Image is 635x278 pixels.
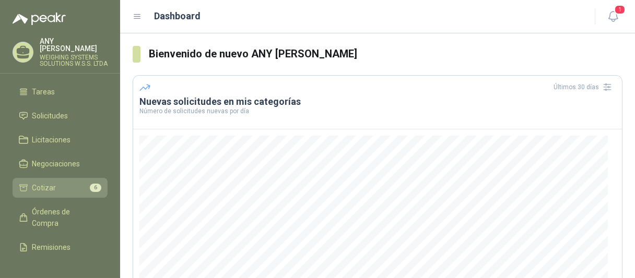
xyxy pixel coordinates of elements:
[32,86,55,98] span: Tareas
[149,46,622,62] h3: Bienvenido de nuevo ANY [PERSON_NAME]
[13,106,108,126] a: Solicitudes
[32,206,98,229] span: Órdenes de Compra
[155,9,201,23] h1: Dashboard
[32,110,68,122] span: Solicitudes
[13,130,108,150] a: Licitaciones
[13,202,108,233] a: Órdenes de Compra
[40,38,108,52] p: ANY [PERSON_NAME]
[139,108,616,114] p: Número de solicitudes nuevas por día
[13,178,108,198] a: Cotizar6
[32,241,71,253] span: Remisiones
[40,54,108,67] p: WEIGHING SYSTEMS SOLUTIONS W.S.S. LTDA
[32,134,71,146] span: Licitaciones
[614,5,626,15] span: 1
[13,237,108,257] a: Remisiones
[554,79,616,95] div: Últimos 30 días
[90,184,101,192] span: 6
[13,82,108,102] a: Tareas
[604,7,622,26] button: 1
[32,182,56,194] span: Cotizar
[13,154,108,174] a: Negociaciones
[13,13,66,25] img: Logo peakr
[139,95,616,108] h3: Nuevas solicitudes en mis categorías
[32,158,80,170] span: Negociaciones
